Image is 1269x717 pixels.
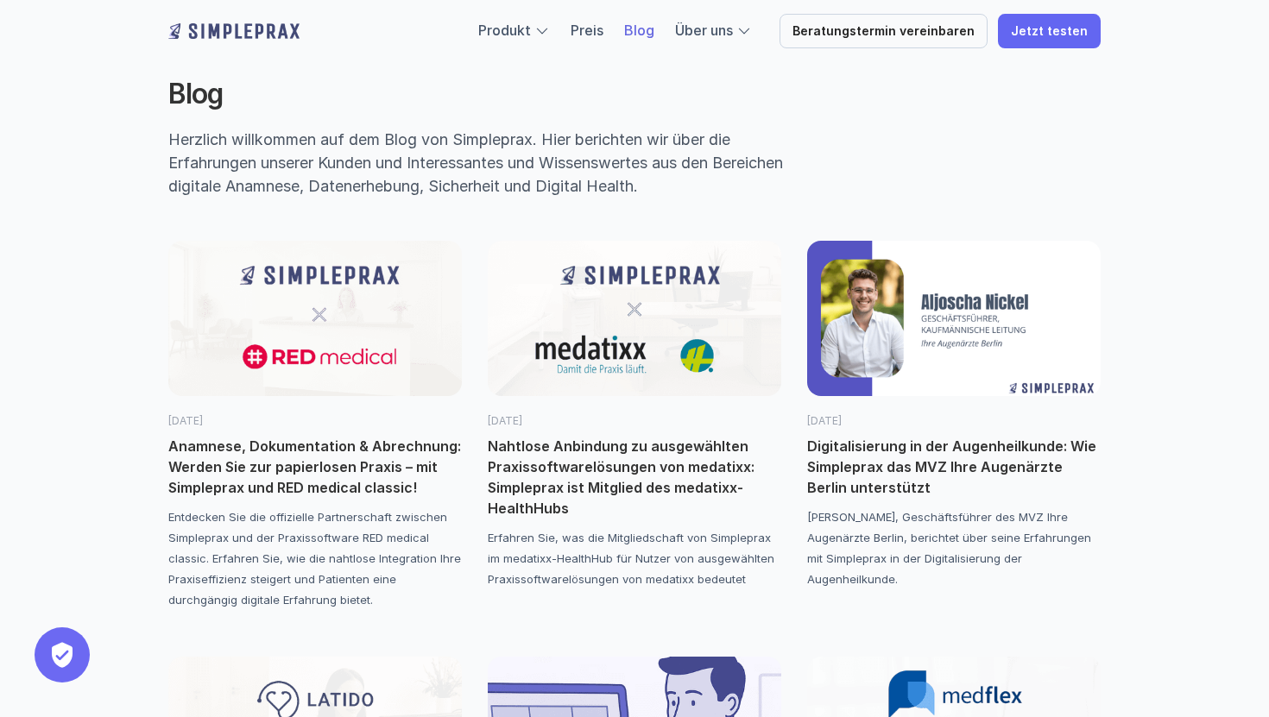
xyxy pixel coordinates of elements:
[780,14,988,48] a: Beratungstermin vereinbaren
[792,24,975,39] p: Beratungstermin vereinbaren
[168,413,462,429] p: [DATE]
[807,413,1101,429] p: [DATE]
[488,413,781,429] p: [DATE]
[624,22,654,39] a: Blog
[488,436,781,519] p: Nahtlose Anbindung zu ausgewählten Praxissoftwarelösungen von medatixx: Simpleprax ist Mitglied d...
[571,22,603,39] a: Preis
[168,78,816,110] h2: Blog
[807,506,1101,589] p: [PERSON_NAME], Geschäftsführer des MVZ Ihre Augenärzte Berlin, berichtet über seine Erfahrungen m...
[168,506,462,610] p: Entdecken Sie die offizielle Partnerschaft zwischen Simpleprax und der Praxissoftware RED medical...
[675,22,733,39] a: Über uns
[168,241,462,610] a: [DATE]Anamnese, Dokumentation & Abrechnung: Werden Sie zur papierlosen Praxis – mit Simpleprax un...
[168,436,462,498] p: Anamnese, Dokumentation & Abrechnung: Werden Sie zur papierlosen Praxis – mit Simpleprax und RED ...
[488,241,781,589] a: [DATE]Nahtlose Anbindung zu ausgewählten Praxissoftwarelösungen von medatixx: Simpleprax ist Mitg...
[807,436,1101,498] p: Digitalisierung in der Augenheilkunde: Wie Simpleprax das MVZ Ihre Augenärzte Berlin unterstützt
[998,14,1101,48] a: Jetzt testen
[807,241,1101,589] a: [DATE]Digitalisierung in der Augenheilkunde: Wie Simpleprax das MVZ Ihre Augenärzte Berlin unters...
[478,22,531,39] a: Produkt
[1011,24,1088,39] p: Jetzt testen
[168,128,821,198] p: Herzlich willkommen auf dem Blog von Simpleprax. Hier berichten wir über die Erfahrungen unserer ...
[488,527,781,589] p: Erfahren Sie, was die Mitgliedschaft von Simpleprax im medatixx-HealthHub für Nutzer von ausgewäh...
